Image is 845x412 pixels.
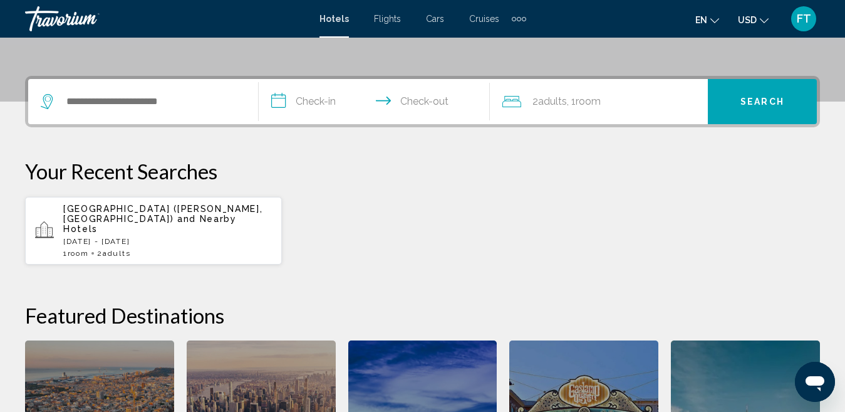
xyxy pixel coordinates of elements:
[63,249,88,258] span: 1
[469,14,499,24] a: Cruises
[63,214,237,234] span: and Nearby Hotels
[532,93,567,110] span: 2
[738,11,769,29] button: Change currency
[259,79,489,124] button: Check in and out dates
[538,95,567,107] span: Adults
[740,97,784,107] span: Search
[787,6,820,32] button: User Menu
[63,204,262,224] span: [GEOGRAPHIC_DATA] ([PERSON_NAME], [GEOGRAPHIC_DATA])
[103,249,130,258] span: Adults
[797,13,811,25] span: FT
[738,15,757,25] span: USD
[319,14,349,24] a: Hotels
[68,249,89,258] span: Room
[490,79,708,124] button: Travelers: 2 adults, 0 children
[97,249,130,258] span: 2
[567,93,601,110] span: , 1
[576,95,601,107] span: Room
[25,196,282,265] button: [GEOGRAPHIC_DATA] ([PERSON_NAME], [GEOGRAPHIC_DATA]) and Nearby Hotels[DATE] - [DATE]1Room2Adults
[512,9,526,29] button: Extra navigation items
[25,6,307,31] a: Travorium
[795,362,835,402] iframe: Кнопка запуска окна обмена сообщениями
[374,14,401,24] a: Flights
[63,237,272,246] p: [DATE] - [DATE]
[695,15,707,25] span: en
[28,79,817,124] div: Search widget
[695,11,719,29] button: Change language
[426,14,444,24] a: Cars
[708,79,817,124] button: Search
[25,303,820,328] h2: Featured Destinations
[25,159,820,184] p: Your Recent Searches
